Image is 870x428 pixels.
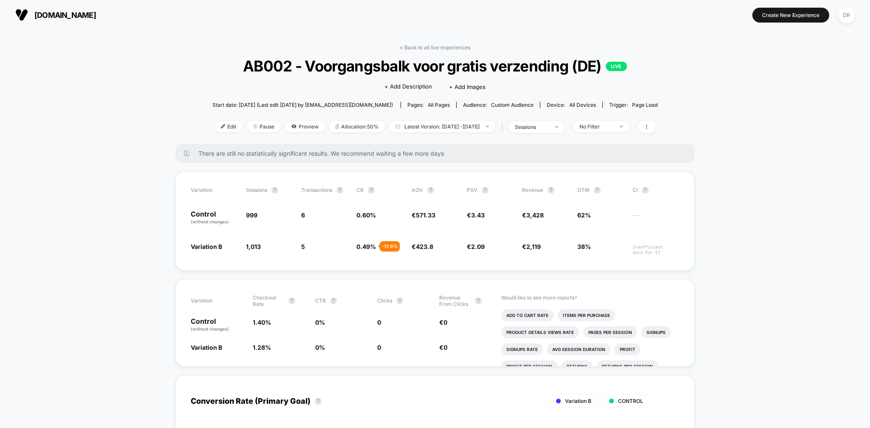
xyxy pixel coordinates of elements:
li: Add To Cart Rate [501,309,554,321]
button: Create New Experience [752,8,829,23]
span: CONTROL [618,398,643,404]
span: 0 [377,344,381,351]
span: Preview [285,121,325,132]
span: Page Load [632,102,658,108]
span: PSV [467,187,477,193]
button: ? [315,398,322,405]
button: ? [336,187,343,194]
button: ? [475,297,482,304]
span: Checkout Rate [253,294,284,307]
span: 6 [301,211,305,219]
div: - 17.8 % [380,241,400,251]
li: Returns Per Session [597,360,658,372]
span: [DOMAIN_NAME] [34,11,96,20]
li: Avg Session Duration [547,343,610,355]
p: LIVE [606,62,627,71]
span: 0.49 % [356,243,376,250]
span: 38% [577,243,591,250]
div: Trigger: [609,102,658,108]
li: Profit Per Session [501,360,557,372]
span: 0.60 % [356,211,376,219]
img: end [486,126,489,127]
span: 5 [301,243,305,250]
button: ? [594,187,601,194]
span: Latest Version: [DATE] - [DATE] [389,121,495,132]
span: 2,119 [526,243,541,250]
span: CR [356,187,364,193]
span: 571.33 [416,211,435,219]
img: end [555,126,558,128]
span: € [467,243,485,250]
span: 3,428 [526,211,544,219]
span: € [467,211,485,219]
button: ? [271,187,278,194]
button: ? [482,187,489,194]
span: | [500,121,508,133]
img: end [253,124,257,128]
span: Clicks [377,297,392,304]
span: 999 [246,211,257,219]
span: Variation B [191,243,222,250]
span: Revenue From Clicks [439,294,471,307]
li: Profit [615,343,641,355]
div: Audience: [463,102,534,108]
li: Pages Per Session [583,326,637,338]
span: AOV [412,187,423,193]
span: € [522,243,541,250]
span: 0 [443,344,447,351]
span: € [439,344,447,351]
button: ? [330,297,337,304]
span: OTW [577,187,624,194]
span: CI [633,187,679,194]
span: Variation [191,187,237,194]
span: --- [633,213,679,225]
button: ? [427,187,434,194]
button: ? [548,187,554,194]
span: 0 [377,319,381,326]
span: CTR [315,297,326,304]
button: ? [288,297,295,304]
p: Control [191,211,237,225]
span: Revenue [522,187,543,193]
button: ? [642,187,649,194]
span: 423.8 [416,243,433,250]
p: Would like to see more reports? [501,294,679,301]
a: < Back to all live experiences [400,44,470,51]
button: ? [368,187,375,194]
span: 2.09 [471,243,485,250]
div: No Filter [579,123,613,130]
div: Pages: [407,102,450,108]
span: 62% [577,211,591,219]
span: Transactions [301,187,332,193]
li: Returns [562,360,593,372]
button: DR [836,6,857,24]
button: ? [396,297,403,304]
span: 0 [443,319,447,326]
img: calendar [395,124,400,128]
span: Variation B [191,344,222,351]
span: Custom Audience [491,102,534,108]
span: There are still no statistically significant results. We recommend waiting a few more days [198,150,678,157]
span: Allocation: 50% [329,121,385,132]
p: Control [191,318,244,332]
span: € [522,211,544,219]
span: (without changes) [191,219,229,224]
span: 1.28 % [253,344,271,351]
span: 0 % [315,344,325,351]
span: 3.43 [471,211,485,219]
li: Product Details Views Rate [501,326,579,338]
span: (without changes) [191,326,229,331]
li: Signups [641,326,671,338]
li: Items Per Purchase [558,309,615,321]
span: € [439,319,447,326]
img: rebalance [336,124,339,129]
div: DR [838,7,855,23]
span: 0 % [315,319,325,326]
span: Start date: [DATE] (Last edit [DATE] by [EMAIL_ADDRESS][DOMAIN_NAME]) [212,102,393,108]
span: Device: [540,102,602,108]
span: 1.40 % [253,319,271,326]
img: Visually logo [15,9,28,21]
span: Pause [247,121,281,132]
span: all pages [428,102,450,108]
li: Signups Rate [501,343,543,355]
